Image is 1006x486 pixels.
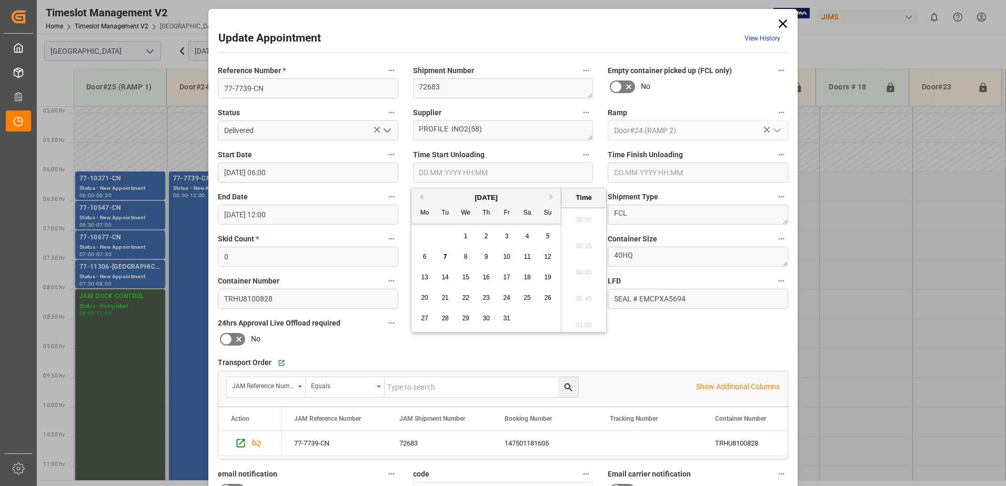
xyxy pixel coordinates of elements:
div: 147501181605 [492,431,597,455]
button: email notification [385,467,398,481]
button: Reference Number * [385,64,398,77]
button: Empty container picked up (FCL only) [774,64,788,77]
div: Choose Monday, October 27th, 2025 [418,312,431,325]
span: 10 [503,253,510,260]
h2: Update Appointment [218,30,321,47]
div: Fr [500,207,514,220]
button: 24hrs Approval Live Offload required [385,316,398,330]
button: Skid Count * [385,232,398,246]
span: Email carrier notification [608,469,691,480]
span: End Date [218,191,248,202]
div: JAM Reference Number [232,379,294,391]
div: Choose Thursday, October 16th, 2025 [480,271,493,284]
button: Ramp [774,106,788,119]
span: 31 [503,315,510,322]
span: 7 [444,253,447,260]
a: View History [745,35,780,42]
span: Shipment Number [413,65,474,76]
span: 21 [441,294,448,301]
span: 3 [505,232,509,240]
div: Choose Thursday, October 30th, 2025 [480,312,493,325]
button: Container Size [774,232,788,246]
span: 24 [503,294,510,301]
div: Choose Thursday, October 2nd, 2025 [480,230,493,243]
span: 25 [524,294,530,301]
span: Status [218,107,240,118]
input: DD.MM.YYYY HH:MM [413,163,593,183]
div: Choose Wednesday, October 22nd, 2025 [459,291,472,305]
textarea: PROFILE INO2(58) [413,120,593,140]
button: open menu [378,123,394,139]
span: 6 [423,253,427,260]
div: Choose Sunday, October 5th, 2025 [541,230,555,243]
div: Press SPACE to select this row. [218,431,281,456]
span: JAM Reference Number [294,415,361,422]
div: Mo [418,207,431,220]
div: Choose Thursday, October 23rd, 2025 [480,291,493,305]
div: Choose Friday, October 10th, 2025 [500,250,514,264]
button: Start Date [385,148,398,161]
span: Supplier [413,107,441,118]
div: We [459,207,472,220]
div: Choose Monday, October 20th, 2025 [418,291,431,305]
span: Reference Number [218,65,286,76]
input: DD.MM.YYYY HH:MM [218,205,398,225]
span: 23 [482,294,489,301]
div: [DATE] [411,193,561,203]
span: 24hrs Approval Live Offload required [218,318,340,329]
span: Skid Count [218,234,259,245]
div: month 2025-10 [415,226,558,329]
span: Time Start Unloading [413,149,485,160]
p: Show Additional Columns [696,381,780,392]
div: Su [541,207,555,220]
div: Choose Saturday, October 18th, 2025 [521,271,534,284]
span: 27 [421,315,428,322]
div: Choose Tuesday, October 14th, 2025 [439,271,452,284]
button: End Date [385,190,398,204]
div: Choose Friday, October 17th, 2025 [500,271,514,284]
span: Booking Number [505,415,552,422]
button: Container Number [385,274,398,288]
div: Choose Monday, October 13th, 2025 [418,271,431,284]
button: Time Start Unloading [579,148,593,161]
span: Ramp [608,107,627,118]
span: LFD [608,276,621,287]
span: 22 [462,294,469,301]
input: DD.MM.YYYY HH:MM [218,163,398,183]
span: Empty container picked up (FCL only) [608,65,732,76]
textarea: 40HQ [608,247,788,267]
div: Sa [521,207,534,220]
div: Choose Friday, October 3rd, 2025 [500,230,514,243]
input: Type to search [385,377,578,397]
button: code [579,467,593,481]
button: open menu [768,123,784,139]
span: Shipment Type [608,191,658,202]
span: 14 [441,274,448,281]
span: No [641,81,650,92]
span: 12 [544,253,551,260]
span: Tracking Number [610,415,658,422]
div: Choose Wednesday, October 8th, 2025 [459,250,472,264]
div: Choose Sunday, October 19th, 2025 [541,271,555,284]
span: 2 [485,232,488,240]
div: Choose Friday, October 31st, 2025 [500,312,514,325]
button: Shipment Number [579,64,593,77]
span: 18 [524,274,530,281]
div: 72683 [387,431,492,455]
span: Start Date [218,149,252,160]
div: Choose Tuesday, October 21st, 2025 [439,291,452,305]
textarea: 72683 [413,78,593,98]
span: 11 [524,253,530,260]
div: Choose Tuesday, October 28th, 2025 [439,312,452,325]
div: Choose Sunday, October 26th, 2025 [541,291,555,305]
span: No [251,333,260,345]
span: 26 [544,294,551,301]
div: Tu [439,207,452,220]
div: Choose Wednesday, October 1st, 2025 [459,230,472,243]
button: Time Finish Unloading [774,148,788,161]
span: Container Number [218,276,279,287]
div: Th [480,207,493,220]
button: open menu [227,377,306,397]
span: 5 [546,232,550,240]
span: 30 [482,315,489,322]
